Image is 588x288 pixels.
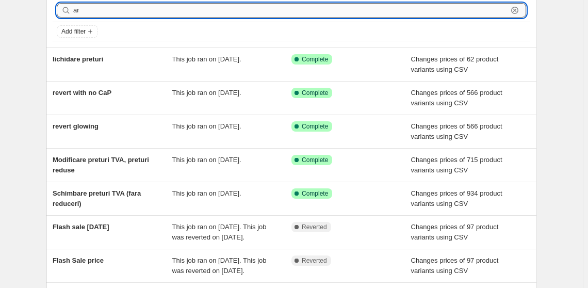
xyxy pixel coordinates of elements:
span: This job ran on [DATE]. This job was reverted on [DATE]. [172,257,267,275]
span: lichidare preturi [53,55,103,63]
span: Changes prices of 566 product variants using CSV [411,89,502,107]
span: This job ran on [DATE]. [172,55,241,63]
button: Clear [510,5,520,15]
span: Complete [302,122,328,131]
span: Add filter [61,27,86,36]
span: Changes prices of 97 product variants using CSV [411,223,499,241]
span: Changes prices of 62 product variants using CSV [411,55,499,73]
span: This job ran on [DATE]. [172,89,241,97]
span: Complete [302,156,328,164]
span: Schimbare preturi TVA (fara reduceri) [53,189,141,207]
span: Flash sale [DATE] [53,223,109,231]
span: Complete [302,189,328,198]
span: revert with no CaP [53,89,111,97]
span: Changes prices of 715 product variants using CSV [411,156,502,174]
span: Reverted [302,223,327,231]
span: This job ran on [DATE]. [172,189,241,197]
span: This job ran on [DATE]. [172,122,241,130]
span: Complete [302,55,328,63]
span: Changes prices of 97 product variants using CSV [411,257,499,275]
span: Flash Sale price [53,257,104,264]
span: Changes prices of 566 product variants using CSV [411,122,502,140]
span: Modificare preturi TVA, preturi reduse [53,156,149,174]
button: Add filter [57,25,98,38]
span: Complete [302,89,328,97]
span: revert glowing [53,122,99,130]
span: Reverted [302,257,327,265]
span: Changes prices of 934 product variants using CSV [411,189,502,207]
span: This job ran on [DATE]. [172,156,241,164]
span: This job ran on [DATE]. This job was reverted on [DATE]. [172,223,267,241]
